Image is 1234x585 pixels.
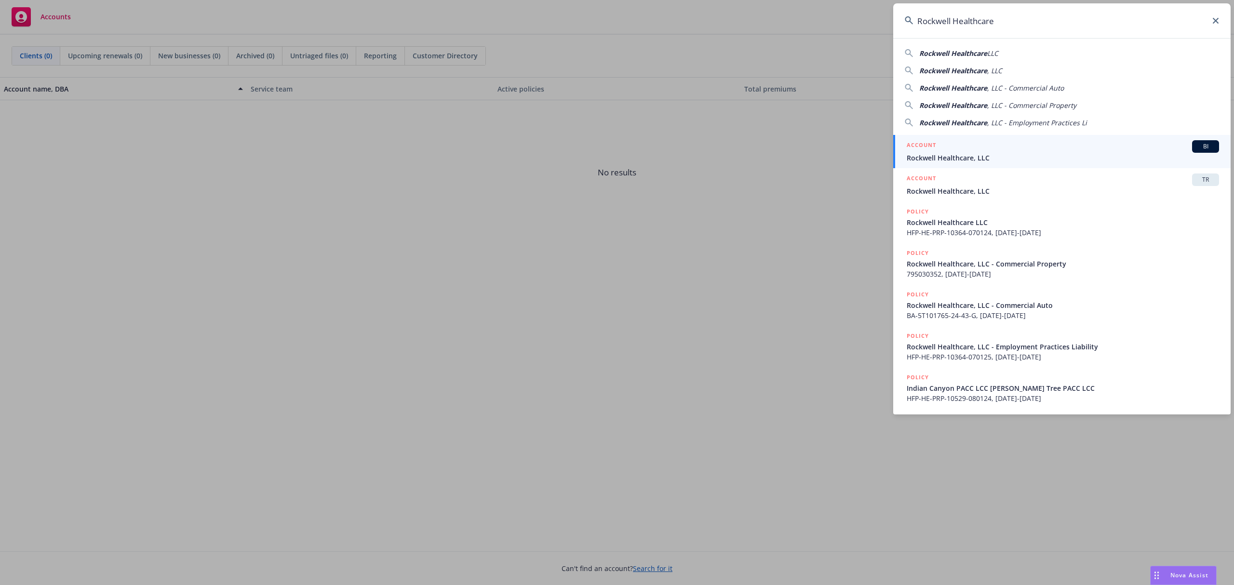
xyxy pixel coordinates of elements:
[907,352,1219,362] span: HFP-HE-PRP-10364-070125, [DATE]-[DATE]
[907,186,1219,196] span: Rockwell Healthcare, LLC
[907,173,936,185] h5: ACCOUNT
[919,83,987,93] span: Rockwell Healthcare
[893,135,1231,168] a: ACCOUNTBIRockwell Healthcare, LLC
[987,49,998,58] span: LLC
[893,201,1231,243] a: POLICYRockwell Healthcare LLCHFP-HE-PRP-10364-070124, [DATE]-[DATE]
[907,140,936,152] h5: ACCOUNT
[907,207,929,216] h5: POLICY
[907,269,1219,279] span: 795030352, [DATE]-[DATE]
[919,66,987,75] span: Rockwell Healthcare
[907,248,929,258] h5: POLICY
[987,66,1002,75] span: , LLC
[907,331,929,341] h5: POLICY
[907,217,1219,227] span: Rockwell Healthcare LLC
[893,326,1231,367] a: POLICYRockwell Healthcare, LLC - Employment Practices LiabilityHFP-HE-PRP-10364-070125, [DATE]-[D...
[907,153,1219,163] span: Rockwell Healthcare, LLC
[987,118,1087,127] span: , LLC - Employment Practices Li
[1151,566,1163,585] div: Drag to move
[919,101,987,110] span: Rockwell Healthcare
[919,49,987,58] span: Rockwell Healthcare
[907,342,1219,352] span: Rockwell Healthcare, LLC - Employment Practices Liability
[907,393,1219,403] span: HFP-HE-PRP-10529-080124, [DATE]-[DATE]
[907,300,1219,310] span: Rockwell Healthcare, LLC - Commercial Auto
[987,83,1064,93] span: , LLC - Commercial Auto
[907,372,929,382] h5: POLICY
[1170,571,1208,579] span: Nova Assist
[907,290,929,299] h5: POLICY
[907,383,1219,393] span: Indian Canyon PACC LCC [PERSON_NAME] Tree PACC LCC
[1196,142,1215,151] span: BI
[987,101,1076,110] span: , LLC - Commercial Property
[893,168,1231,201] a: ACCOUNTTRRockwell Healthcare, LLC
[907,310,1219,320] span: BA-5T101765-24-43-G, [DATE]-[DATE]
[893,3,1231,38] input: Search...
[907,259,1219,269] span: Rockwell Healthcare, LLC - Commercial Property
[907,227,1219,238] span: HFP-HE-PRP-10364-070124, [DATE]-[DATE]
[893,367,1231,409] a: POLICYIndian Canyon PACC LCC [PERSON_NAME] Tree PACC LCCHFP-HE-PRP-10529-080124, [DATE]-[DATE]
[893,284,1231,326] a: POLICYRockwell Healthcare, LLC - Commercial AutoBA-5T101765-24-43-G, [DATE]-[DATE]
[919,118,987,127] span: Rockwell Healthcare
[1196,175,1215,184] span: TR
[893,243,1231,284] a: POLICYRockwell Healthcare, LLC - Commercial Property795030352, [DATE]-[DATE]
[1150,566,1217,585] button: Nova Assist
